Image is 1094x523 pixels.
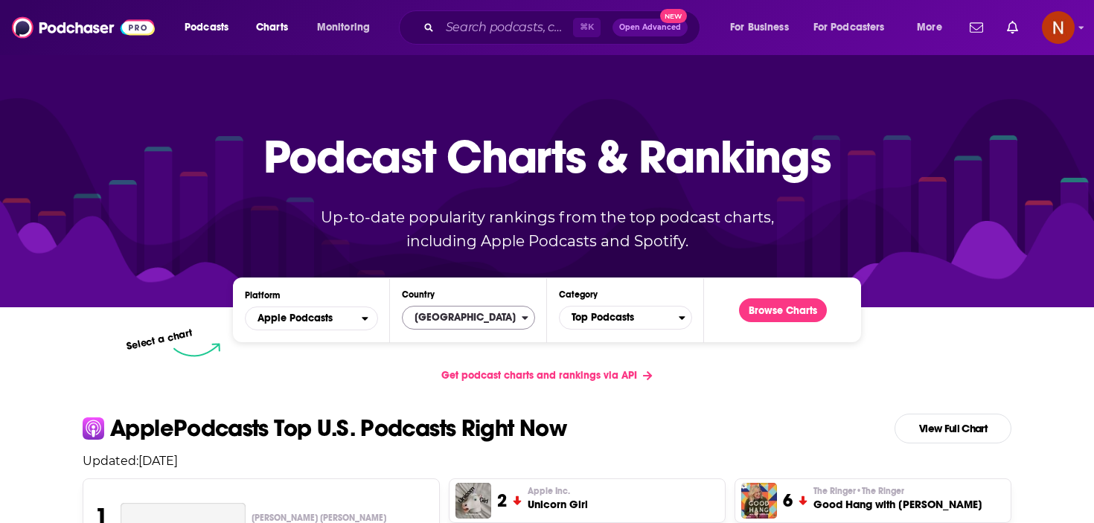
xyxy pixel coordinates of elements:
span: [GEOGRAPHIC_DATA] [403,305,522,330]
span: More [917,17,942,38]
span: For Podcasters [813,17,885,38]
h2: Platforms [245,307,378,330]
a: Get podcast charts and rankings via API [429,357,664,394]
img: Unicorn Girl [455,483,491,519]
span: ⌘ K [573,18,601,37]
span: Monitoring [317,17,370,38]
span: Apple Podcasts [257,313,333,324]
p: The Ringer • The Ringer [813,485,982,497]
span: Get podcast charts and rankings via API [441,369,637,382]
a: Show notifications dropdown [1001,15,1024,40]
button: open menu [307,16,389,39]
span: • The Ringer [856,486,904,496]
h3: Good Hang with [PERSON_NAME] [813,497,982,512]
p: Select a chart [125,327,193,353]
span: Open Advanced [619,24,681,31]
button: Open AdvancedNew [612,19,688,36]
span: Charts [256,17,288,38]
div: Search podcasts, credits, & more... [413,10,714,45]
p: Updated: [DATE] [71,454,1023,468]
button: open menu [174,16,248,39]
span: For Business [730,17,789,38]
span: The Ringer [813,485,904,497]
p: Up-to-date popularity rankings from the top podcast charts, including Apple Podcasts and Spotify. [291,205,803,253]
img: select arrow [173,343,220,357]
button: Categories [559,306,692,330]
button: Browse Charts [739,298,827,322]
span: Logged in as AdelNBM [1042,11,1075,44]
button: open menu [804,16,906,39]
p: Podcast Charts & Rankings [263,108,831,205]
img: apple Icon [83,417,104,439]
h3: 6 [783,490,793,512]
a: Charts [246,16,297,39]
h3: 2 [497,490,507,512]
button: open menu [720,16,807,39]
img: Podchaser - Follow, Share and Rate Podcasts [12,13,155,42]
img: User Profile [1042,11,1075,44]
button: open menu [245,307,378,330]
a: Apple Inc.Unicorn Girl [528,485,588,512]
span: Podcasts [185,17,228,38]
img: Good Hang with Amy Poehler [741,483,777,519]
a: View Full Chart [895,414,1011,443]
button: Show profile menu [1042,11,1075,44]
span: New [660,9,687,23]
p: Apple Inc. [528,485,588,497]
a: The Ringer•The RingerGood Hang with [PERSON_NAME] [813,485,982,512]
span: Top Podcasts [560,305,679,330]
span: Apple Inc. [528,485,570,497]
a: Show notifications dropdown [964,15,989,40]
p: Apple Podcasts Top U.S. Podcasts Right Now [110,417,566,440]
button: open menu [906,16,961,39]
button: Countries [402,306,535,330]
h3: Unicorn Girl [528,497,588,512]
input: Search podcasts, credits, & more... [440,16,573,39]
